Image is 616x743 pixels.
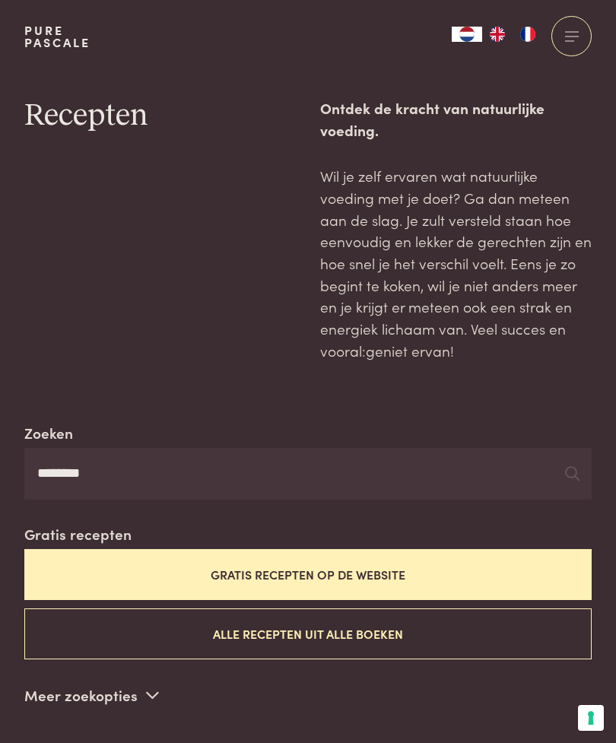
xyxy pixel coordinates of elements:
[24,97,296,135] h1: Recepten
[452,27,482,42] div: Language
[452,27,543,42] aside: Language selected: Nederlands
[482,27,543,42] ul: Language list
[482,27,513,42] a: EN
[24,684,159,706] p: Meer zoekopties
[452,27,482,42] a: NL
[24,549,592,600] button: Gratis recepten op de website
[320,165,592,361] p: Wil je zelf ervaren wat natuurlijke voeding met je doet? Ga dan meteen aan de slag. Je zult verst...
[24,608,592,659] button: Alle recepten uit alle boeken
[320,97,545,140] strong: Ontdek de kracht van natuurlijke voeding.
[513,27,543,42] a: FR
[578,705,604,731] button: Uw voorkeuren voor toestemming voor trackingtechnologieën
[24,422,73,444] label: Zoeken
[24,523,132,545] label: Gratis recepten
[24,24,90,49] a: PurePascale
